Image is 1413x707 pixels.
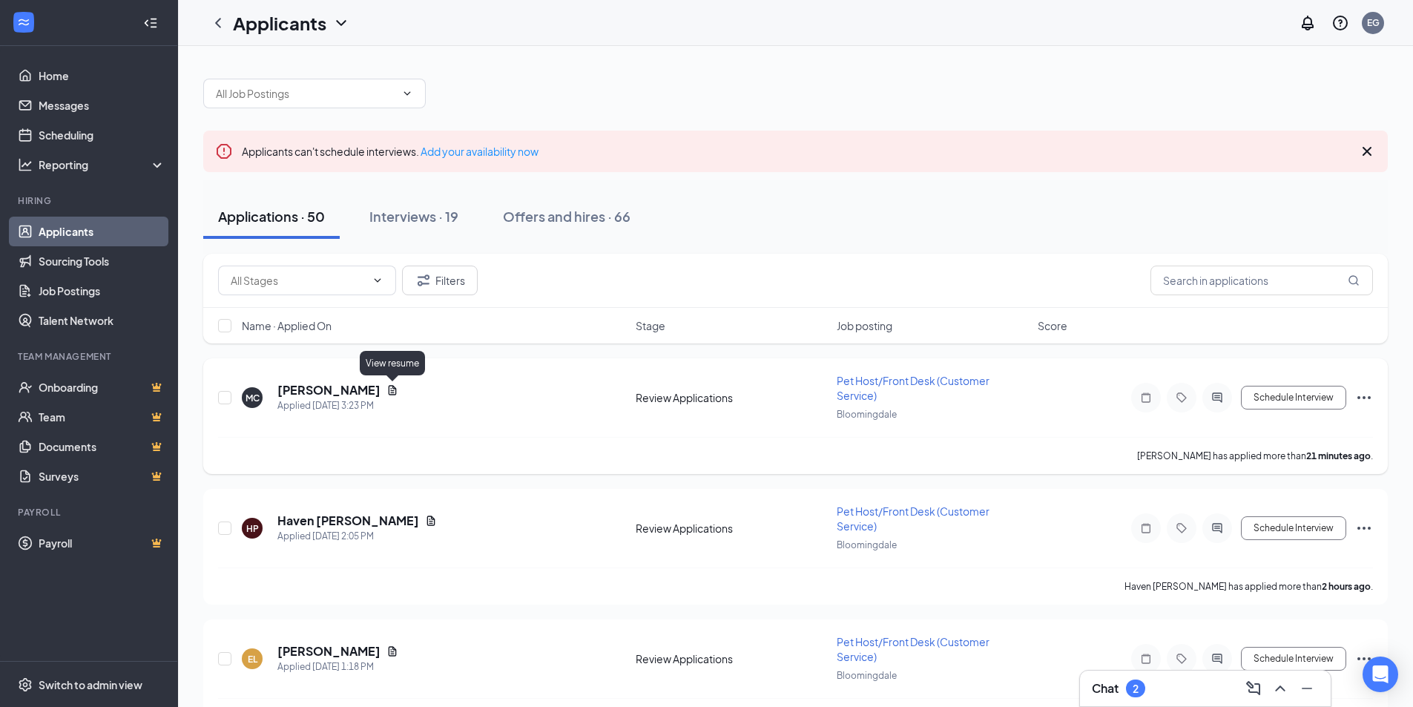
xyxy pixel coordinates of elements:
[1208,392,1226,404] svg: ActiveChat
[39,120,165,150] a: Scheduling
[39,461,165,491] a: SurveysCrown
[369,207,458,226] div: Interviews · 19
[425,515,437,527] svg: Document
[837,374,989,402] span: Pet Host/Front Desk (Customer Service)
[39,306,165,335] a: Talent Network
[1271,680,1289,697] svg: ChevronUp
[248,653,257,665] div: EL
[503,207,630,226] div: Offers and hires · 66
[415,272,432,289] svg: Filter
[636,390,828,405] div: Review Applications
[837,670,897,681] span: Bloomingdale
[39,402,165,432] a: TeamCrown
[39,217,165,246] a: Applicants
[277,513,419,529] h5: Haven [PERSON_NAME]
[837,635,989,663] span: Pet Host/Front Desk (Customer Service)
[386,384,398,396] svg: Document
[1363,657,1398,692] div: Open Intercom Messenger
[1268,677,1292,700] button: ChevronUp
[1241,647,1346,671] button: Schedule Interview
[39,91,165,120] a: Messages
[39,246,165,276] a: Sourcing Tools
[246,522,259,535] div: HP
[39,432,165,461] a: DocumentsCrown
[1137,450,1373,462] p: [PERSON_NAME] has applied more than .
[1348,274,1360,286] svg: MagnifyingGlass
[39,157,166,172] div: Reporting
[1358,142,1376,160] svg: Cross
[1355,650,1373,668] svg: Ellipses
[1306,450,1371,461] b: 21 minutes ago
[277,398,398,413] div: Applied [DATE] 3:23 PM
[837,318,892,333] span: Job posting
[277,382,381,398] h5: [PERSON_NAME]
[1137,392,1155,404] svg: Note
[1331,14,1349,32] svg: QuestionInfo
[636,651,828,666] div: Review Applications
[421,145,538,158] a: Add your availability now
[39,61,165,91] a: Home
[386,645,398,657] svg: Document
[216,85,395,102] input: All Job Postings
[401,88,413,99] svg: ChevronDown
[1173,653,1190,665] svg: Tag
[39,528,165,558] a: PayrollCrown
[1299,14,1317,32] svg: Notifications
[39,677,142,692] div: Switch to admin view
[1241,516,1346,540] button: Schedule Interview
[209,14,227,32] svg: ChevronLeft
[18,157,33,172] svg: Analysis
[1137,653,1155,665] svg: Note
[332,14,350,32] svg: ChevronDown
[233,10,326,36] h1: Applicants
[218,207,325,226] div: Applications · 50
[1133,683,1139,695] div: 2
[18,350,162,363] div: Team Management
[1242,677,1265,700] button: ComposeMessage
[18,677,33,692] svg: Settings
[39,372,165,402] a: OnboardingCrown
[837,539,897,550] span: Bloomingdale
[16,15,31,30] svg: WorkstreamLogo
[1322,581,1371,592] b: 2 hours ago
[1150,266,1373,295] input: Search in applications
[246,392,260,404] div: MC
[277,643,381,660] h5: [PERSON_NAME]
[1092,680,1119,697] h3: Chat
[1355,519,1373,537] svg: Ellipses
[1208,653,1226,665] svg: ActiveChat
[39,276,165,306] a: Job Postings
[242,318,332,333] span: Name · Applied On
[1355,389,1373,407] svg: Ellipses
[1208,522,1226,534] svg: ActiveChat
[1367,16,1380,29] div: EG
[1245,680,1262,697] svg: ComposeMessage
[402,266,478,295] button: Filter Filters
[1173,392,1190,404] svg: Tag
[1137,522,1155,534] svg: Note
[636,318,665,333] span: Stage
[636,521,828,536] div: Review Applications
[1298,680,1316,697] svg: Minimize
[1173,522,1190,534] svg: Tag
[18,506,162,519] div: Payroll
[215,142,233,160] svg: Error
[1124,580,1373,593] p: Haven [PERSON_NAME] has applied more than .
[18,194,162,207] div: Hiring
[837,409,897,420] span: Bloomingdale
[837,504,989,533] span: Pet Host/Front Desk (Customer Service)
[1295,677,1319,700] button: Minimize
[277,529,437,544] div: Applied [DATE] 2:05 PM
[1038,318,1067,333] span: Score
[143,16,158,30] svg: Collapse
[242,145,538,158] span: Applicants can't schedule interviews.
[277,660,398,674] div: Applied [DATE] 1:18 PM
[372,274,383,286] svg: ChevronDown
[1241,386,1346,410] button: Schedule Interview
[360,351,425,375] div: View resume
[231,272,366,289] input: All Stages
